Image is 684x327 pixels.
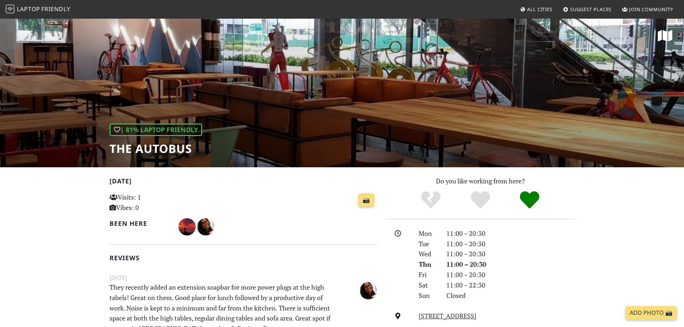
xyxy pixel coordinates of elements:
[414,259,442,270] div: Thu
[41,5,70,13] span: Friendly
[505,190,554,210] div: Definitely!
[442,249,579,259] div: 11:00 – 20:30
[414,280,442,290] div: Sat
[442,239,579,249] div: 11:00 – 20:30
[406,190,456,210] div: No
[414,239,442,249] div: Tue
[197,218,214,235] img: 1860-jan.jpg
[358,193,374,207] a: 📸
[110,123,202,136] div: | 81% Laptop Friendly
[570,6,612,13] span: Suggest Places
[360,285,377,294] span: Jan Relador
[560,3,615,16] a: Suggest Places
[110,220,170,227] h2: Been here
[442,259,579,270] div: 11:00 – 20:30
[442,228,579,239] div: 11:00 – 20:30
[625,306,677,320] a: Add Photo 📸
[110,142,202,155] h1: The Autobus
[619,3,676,16] a: Join Community
[6,3,70,16] a: LaptopFriendly LaptopFriendly
[17,5,40,13] span: Laptop
[6,5,14,13] img: LaptopFriendly
[414,290,442,301] div: Sun
[105,273,382,282] small: [DATE]
[178,218,196,235] img: 2014-lesley.jpg
[386,176,575,186] p: Do you like working from here?
[629,6,673,13] span: Join Community
[110,192,193,213] p: Visits: 1 Vibes: 0
[456,190,505,210] div: Yes
[442,290,579,301] div: Closed
[197,222,214,230] span: Jan Relador
[527,6,553,13] span: All Cities
[360,282,377,299] img: 1860-jan.jpg
[442,280,579,290] div: 11:00 – 22:30
[414,228,442,239] div: Mon
[442,270,579,280] div: 11:00 – 20:30
[517,3,555,16] a: All Cities
[414,270,442,280] div: Fri
[110,254,377,262] h2: Reviews
[178,222,197,230] span: Lesley Nair
[110,177,377,188] h2: [DATE]
[419,312,476,320] a: [STREET_ADDRESS]
[414,249,442,259] div: Wed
